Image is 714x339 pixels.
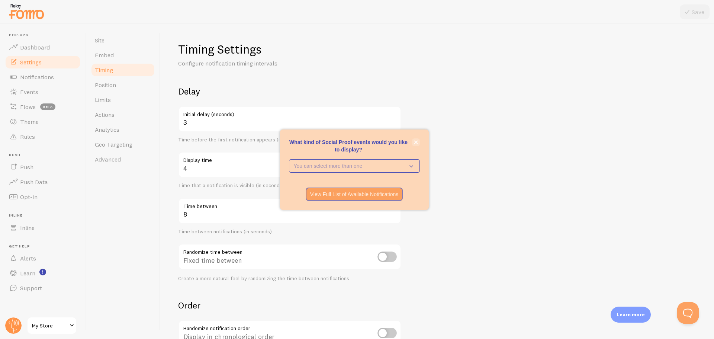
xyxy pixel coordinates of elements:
p: You can select more than one [294,162,405,170]
span: Limits [95,96,111,103]
span: Inline [9,213,81,218]
span: Get Help [9,244,81,249]
a: Rules [4,129,81,144]
span: Theme [20,118,39,125]
a: Flows beta [4,99,81,114]
iframe: Help Scout Beacon - Open [677,302,699,324]
div: Time that a notification is visible (in seconds) [178,182,401,189]
a: Events [4,84,81,99]
h2: Delay [178,86,401,97]
a: Support [4,281,81,295]
a: Position [90,77,155,92]
span: Support [20,284,42,292]
span: Embed [95,51,114,59]
a: Inline [4,220,81,235]
span: Settings [20,58,42,66]
span: My Store [32,321,67,330]
span: Geo Targeting [95,141,132,148]
a: Limits [90,92,155,107]
span: Position [95,81,116,89]
span: Site [95,36,104,44]
span: Dashboard [20,44,50,51]
a: Settings [4,55,81,70]
a: Learn [4,266,81,281]
span: Notifications [20,73,54,81]
span: Pop-ups [9,33,81,38]
span: Alerts [20,255,36,262]
label: Display time [178,152,401,164]
a: Analytics [90,122,155,137]
span: Learn [20,269,35,277]
a: Push [4,160,81,175]
a: Theme [4,114,81,129]
h1: Timing Settings [178,42,401,57]
button: close, [412,138,420,146]
label: Time between [178,198,401,211]
span: Analytics [95,126,119,133]
span: Actions [95,111,115,118]
a: Geo Targeting [90,137,155,152]
span: Advanced [95,156,121,163]
div: What kind of Social Proof events would you like to display? [280,129,429,210]
span: Flows [20,103,36,111]
img: fomo-relay-logo-orange.svg [8,2,45,21]
div: Time before the first notification appears (in seconds) [178,137,401,143]
span: Inline [20,224,35,231]
span: Events [20,88,38,96]
span: Push [20,163,33,171]
a: Advanced [90,152,155,167]
div: Fixed time between [178,244,401,271]
a: Dashboard [4,40,81,55]
svg: <p>Watch New Feature Tutorials!</p> [39,269,46,275]
h2: Order [178,300,401,311]
label: Initial delay (seconds) [178,106,401,119]
p: Configure notification timing intervals [178,59,357,68]
span: Push [9,153,81,158]
a: Timing [90,63,155,77]
p: View Full List of Available Notifications [310,191,399,198]
div: Learn more [611,307,651,323]
button: You can select more than one [289,159,420,173]
span: Rules [20,133,35,140]
span: beta [40,103,55,110]
div: Time between notifications (in seconds) [178,228,401,235]
a: Push Data [4,175,81,189]
span: Timing [95,66,113,74]
a: Opt-In [4,189,81,204]
a: Alerts [4,251,81,266]
p: What kind of Social Proof events would you like to display? [289,138,420,153]
a: Notifications [4,70,81,84]
p: Learn more [617,311,645,318]
a: Embed [90,48,155,63]
a: My Store [27,317,77,335]
span: Opt-In [20,193,38,201]
button: View Full List of Available Notifications [306,188,403,201]
a: Actions [90,107,155,122]
span: Push Data [20,178,48,186]
a: Site [90,33,155,48]
div: Create a more natural feel by randomizing the time between notifications [178,275,401,282]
